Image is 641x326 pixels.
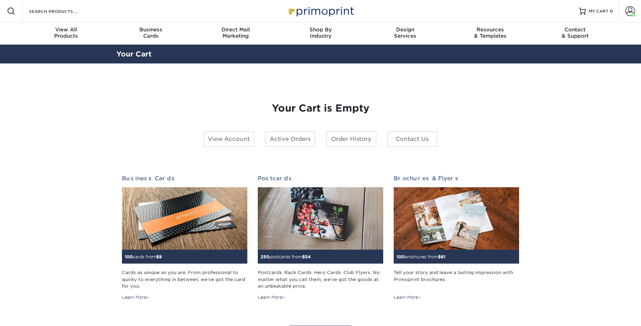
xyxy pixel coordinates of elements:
[438,254,441,259] span: $
[396,254,445,259] small: brochures from
[258,187,383,250] img: Postcards
[394,175,519,182] h2: Brochures & Flyers
[24,26,109,39] div: Products
[156,254,159,259] span: $
[24,22,109,45] a: View AllProducts
[193,26,278,39] div: Marketing
[441,254,445,259] span: 61
[108,26,193,33] span: Business
[387,131,438,147] a: Contact Us
[610,9,613,14] span: 0
[326,131,377,147] a: Order History
[278,26,363,39] div: Industry
[258,294,285,301] div: Learn More
[122,187,247,250] img: Business Cards
[159,254,162,259] span: 9
[394,187,519,250] img: Brochures & Flyers
[193,22,278,45] a: Direct MailMarketing
[258,175,383,301] a: Postcards 250postcards from$54 Postcards. Rack Cards. Hero Cards. Club Flyers. No matter what you...
[28,7,96,15] input: SEARCH PRODUCTS.....
[448,22,533,45] a: Resources& Templates
[363,26,448,33] span: Design
[122,269,247,289] div: Cards as unique as you are. From professional to quirky to everything in between, we've got the c...
[125,254,133,259] span: 100
[258,269,383,289] div: Postcards. Rack Cards. Hero Cards. Club Flyers. No matter what you call them, we've got the goods...
[261,254,311,259] small: postcards from
[589,8,609,14] span: MY CART
[108,22,193,45] a: BusinessCards
[122,103,519,114] h1: Your Cart is Empty
[394,269,519,289] div: Tell your story and leave a lasting impression with Primoprint brochures.
[122,294,150,301] div: Learn More
[193,26,278,33] span: Direct Mail
[302,254,305,259] span: $
[533,26,618,33] span: Contact
[394,294,421,301] div: Learn More
[448,26,533,39] div: & Templates
[125,254,162,259] small: cards from
[363,26,448,39] div: Services
[396,254,405,259] span: 100
[116,50,152,58] a: Your Cart
[394,175,519,301] a: Brochures & Flyers 100brochures from$61 Tell your story and leave a lasting impression with Primo...
[265,131,315,147] a: Active Orders
[122,175,247,182] h2: Business Cards
[24,26,109,33] span: View All
[258,175,383,182] h2: Postcards
[278,22,363,45] a: Shop ByIndustry
[278,26,363,33] span: Shop By
[448,26,533,33] span: Resources
[533,26,618,39] div: & Support
[533,22,618,45] a: Contact& Support
[204,131,254,147] a: View Account
[261,254,269,259] span: 250
[108,26,193,39] div: Cards
[305,254,311,259] span: 54
[286,3,356,18] img: Primoprint
[122,175,247,301] a: Business Cards 100cards from$9 Cards as unique as you are. From professional to quirky to everyth...
[363,22,448,45] a: DesignServices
